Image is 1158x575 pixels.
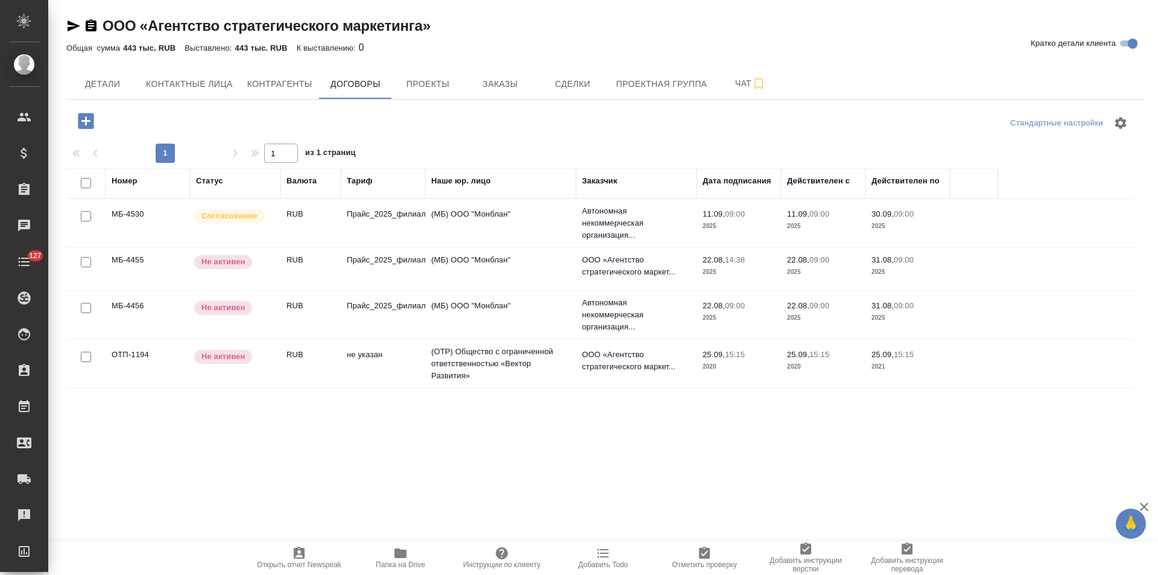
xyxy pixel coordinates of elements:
[582,297,691,333] p: Автономная некоммерческая организация...
[787,266,859,278] p: 2025
[725,209,745,218] p: 09:00
[809,350,829,359] p: 15:15
[894,209,914,218] p: 09:00
[341,248,425,290] td: Прайс_2025_филиалы
[582,349,691,373] p: ООО «Агентство стратегического маркет...
[872,175,939,187] div: Действителен по
[872,209,894,218] p: 30.09,
[703,350,725,359] p: 25.09,
[3,247,45,277] a: 127
[809,301,829,310] p: 09:00
[543,77,601,92] span: Сделки
[399,77,457,92] span: Проекты
[106,202,190,244] td: МБ-4530
[582,254,691,278] p: ООО «Агентство стратегического маркет...
[106,248,190,290] td: МБ-4455
[787,220,859,232] p: 2025
[725,255,745,264] p: 14:38
[66,19,81,33] button: Скопировать ссылку для ЯМессенджера
[297,43,359,52] p: К выставлению:
[425,248,576,290] td: (МБ) ООО "Монблан"
[22,250,49,262] span: 127
[721,76,779,91] span: Чат
[703,209,725,218] p: 11.09,
[703,301,725,310] p: 22.08,
[872,220,944,232] p: 2025
[703,312,775,324] p: 2025
[872,312,944,324] p: 2025
[341,202,425,244] td: Прайс_2025_филиалы
[616,77,707,92] span: Проектная группа
[106,343,190,385] td: ОТП-1194
[787,175,850,187] div: Действителен с
[1007,114,1106,133] div: split button
[201,351,245,363] p: Не активен
[787,361,859,373] p: 2020
[872,301,894,310] p: 31.08,
[1106,109,1135,138] span: Настроить таблицу
[347,175,373,187] div: Тариф
[201,210,258,222] p: Согласование
[703,220,775,232] p: 2025
[196,175,223,187] div: Статус
[872,266,944,278] p: 2025
[201,302,245,314] p: Не активен
[112,175,138,187] div: Номер
[894,255,914,264] p: 09:00
[582,205,691,241] p: Автономная некоммерческая организация...
[280,202,341,244] td: RUB
[286,175,317,187] div: Валюта
[123,43,185,52] p: 443 тыс. RUB
[787,312,859,324] p: 2025
[235,43,297,52] p: 443 тыс. RUB
[471,77,529,92] span: Заказы
[872,255,894,264] p: 31.08,
[425,202,576,244] td: (МБ) ООО "Монблан"
[894,350,914,359] p: 15:15
[341,343,425,385] td: не указан
[872,350,894,359] p: 25.09,
[425,294,576,336] td: (МБ) ООО "Монблан"
[787,209,809,218] p: 11.09,
[341,294,425,336] td: Прайс_2025_филиалы
[703,175,771,187] div: Дата подписания
[69,109,103,133] button: Добавить договор
[103,17,431,34] a: ООО «Агентство стратегического маркетинга»
[582,175,617,187] div: Заказчик
[66,43,123,52] p: Общая сумма
[280,294,341,336] td: RUB
[185,43,235,52] p: Выставлено:
[106,294,190,336] td: МБ-4456
[1121,511,1141,536] span: 🙏
[725,301,745,310] p: 09:00
[247,77,312,92] span: Контрагенты
[305,145,356,163] span: из 1 страниц
[787,350,809,359] p: 25.09,
[201,256,245,268] p: Не активен
[872,361,944,373] p: 2021
[703,361,775,373] p: 2020
[703,255,725,264] p: 22.08,
[280,343,341,385] td: RUB
[725,350,745,359] p: 15:15
[703,266,775,278] p: 2025
[894,301,914,310] p: 09:00
[425,340,576,388] td: (OTP) Общество с ограниченной ответственностью «Вектор Развития»
[787,301,809,310] p: 22.08,
[146,77,233,92] span: Контактные лица
[809,209,829,218] p: 09:00
[787,255,809,264] p: 22.08,
[84,19,98,33] button: Скопировать ссылку
[326,77,384,92] span: Договоры
[1031,37,1116,49] span: Кратко детали клиента
[809,255,829,264] p: 09:00
[431,175,491,187] div: Наше юр. лицо
[74,77,131,92] span: Детали
[280,248,341,290] td: RUB
[66,40,1145,55] div: 0
[1116,509,1146,539] button: 🙏
[751,77,766,91] svg: Подписаться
